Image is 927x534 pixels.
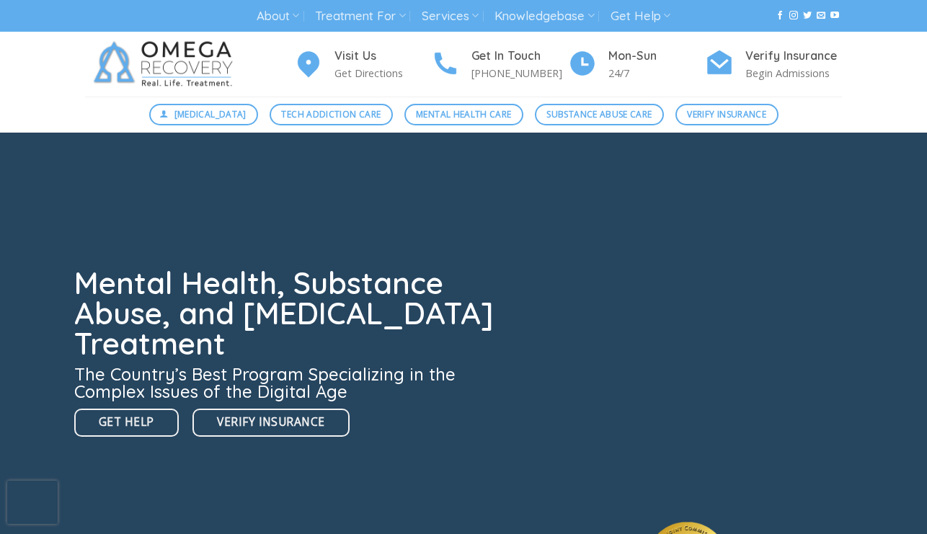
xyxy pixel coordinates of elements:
h4: Mon-Sun [608,47,705,66]
span: Substance Abuse Care [546,107,652,121]
a: Get In Touch [PHONE_NUMBER] [431,47,568,82]
a: Follow on Instagram [789,11,798,21]
h4: Verify Insurance [745,47,842,66]
span: Mental Health Care [416,107,511,121]
a: Follow on Twitter [803,11,812,21]
a: Follow on YouTube [830,11,839,21]
p: Get Directions [334,65,431,81]
h4: Get In Touch [471,47,568,66]
h4: Visit Us [334,47,431,66]
a: Substance Abuse Care [535,104,664,125]
a: Services [422,3,479,30]
span: Verify Insurance [687,107,766,121]
a: Send us an email [817,11,825,21]
a: Knowledgebase [494,3,594,30]
a: Visit Us Get Directions [294,47,431,82]
p: 24/7 [608,65,705,81]
iframe: reCAPTCHA [7,481,58,524]
p: [PHONE_NUMBER] [471,65,568,81]
a: Treatment For [315,3,405,30]
a: Verify Insurance Begin Admissions [705,47,842,82]
a: Mental Health Care [404,104,523,125]
span: Tech Addiction Care [281,107,381,121]
a: Tech Addiction Care [270,104,393,125]
a: Follow on Facebook [776,11,784,21]
a: About [257,3,299,30]
a: Get Help [611,3,670,30]
a: Verify Insurance [192,409,349,437]
h3: The Country’s Best Program Specializing in the Complex Issues of the Digital Age [74,365,502,400]
img: Omega Recovery [85,32,247,97]
p: Begin Admissions [745,65,842,81]
span: [MEDICAL_DATA] [174,107,247,121]
h1: Mental Health, Substance Abuse, and [MEDICAL_DATA] Treatment [74,268,502,359]
a: Verify Insurance [675,104,779,125]
a: [MEDICAL_DATA] [149,104,259,125]
a: Get Help [74,409,179,437]
span: Get Help [99,413,154,431]
span: Verify Insurance [217,413,324,431]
